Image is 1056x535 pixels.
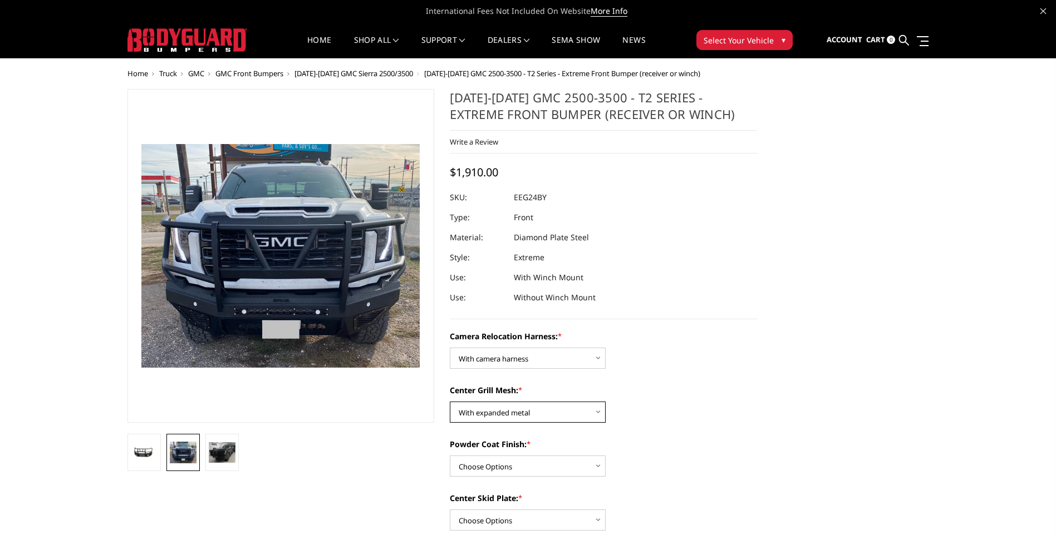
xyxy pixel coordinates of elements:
span: 0 [887,36,895,44]
label: Camera Relocation Harness: [450,330,757,342]
a: Dealers [488,36,530,58]
dt: Use: [450,288,505,308]
dt: Style: [450,247,505,267]
dt: Type: [450,207,505,227]
img: 2024-2025 GMC 2500-3500 - T2 Series - Extreme Front Bumper (receiver or winch) [170,442,197,463]
a: Truck [159,68,177,78]
label: Center Skid Plate: [450,492,757,504]
a: Support [421,36,465,58]
dt: Use: [450,267,505,288]
dd: Diamond Plate Steel [514,227,589,247]
a: GMC [188,68,204,78]
dd: Extreme [514,247,544,267]
a: Account [827,25,862,55]
button: Select Your Vehicle [696,30,793,50]
a: Home [307,36,331,58]
span: ▾ [782,34,785,46]
a: 2024-2025 GMC 2500-3500 - T2 Series - Extreme Front Bumper (receiver or winch) [127,89,435,423]
a: shop all [354,36,399,58]
a: GMC Front Bumpers [215,68,283,78]
img: 2024-2025 GMC 2500-3500 - T2 Series - Extreme Front Bumper (receiver or winch) [209,442,235,463]
a: Write a Review [450,137,498,147]
dd: Without Winch Mount [514,288,596,308]
label: Center Grill Mesh: [450,384,757,396]
dd: Front [514,207,533,227]
dt: SKU: [450,187,505,207]
img: 2024-2025 GMC 2500-3500 - T2 Series - Extreme Front Bumper (receiver or winch) [131,447,158,459]
dt: Material: [450,227,505,247]
a: Home [127,68,148,78]
img: BODYGUARD BUMPERS [127,28,247,52]
dd: EEG24BY [514,187,547,207]
span: $1,910.00 [450,165,498,180]
a: Cart 0 [866,25,895,55]
dd: With Winch Mount [514,267,583,288]
a: [DATE]-[DATE] GMC Sierra 2500/3500 [294,68,413,78]
span: [DATE]-[DATE] GMC 2500-3500 - T2 Series - Extreme Front Bumper (receiver or winch) [424,68,700,78]
label: Powder Coat Finish: [450,438,757,450]
h1: [DATE]-[DATE] GMC 2500-3500 - T2 Series - Extreme Front Bumper (receiver or winch) [450,89,757,131]
a: News [622,36,645,58]
span: Cart [866,34,885,44]
a: SEMA Show [552,36,600,58]
span: Select Your Vehicle [704,34,774,46]
span: Account [827,34,862,44]
a: More Info [591,6,627,17]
